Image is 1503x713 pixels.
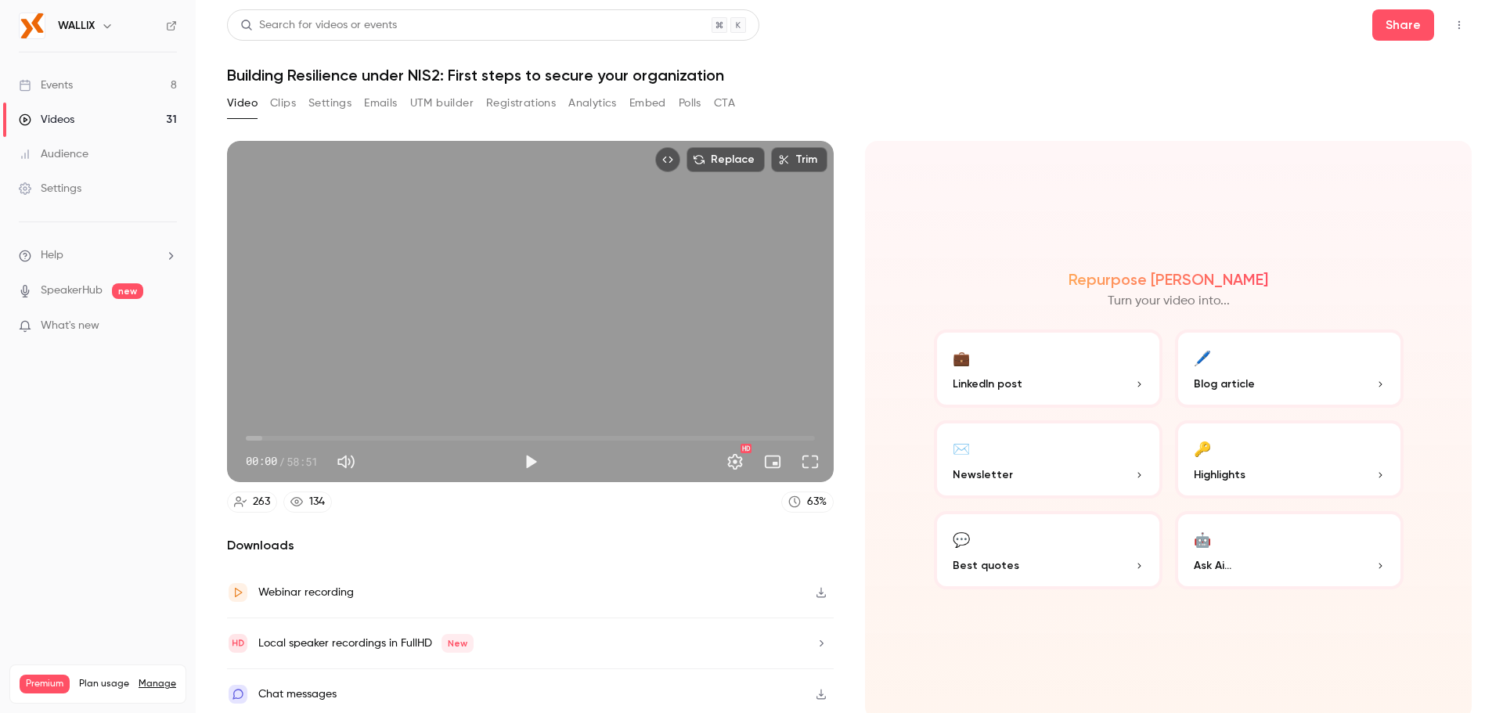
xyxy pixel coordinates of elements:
div: Webinar recording [258,583,354,602]
div: ✉️ [953,436,970,460]
button: Embed [629,91,666,116]
button: Analytics [568,91,617,116]
span: New [442,634,474,653]
button: 💬Best quotes [934,511,1162,589]
a: SpeakerHub [41,283,103,299]
div: Events [19,77,73,93]
div: 263 [253,494,270,510]
button: Play [515,446,546,477]
span: Best quotes [953,557,1019,574]
button: Replace [687,147,765,172]
button: Share [1372,9,1434,41]
div: HD [741,444,751,453]
button: Clips [270,91,296,116]
button: 💼LinkedIn post [934,329,1162,408]
button: Mute [330,446,362,477]
h6: WALLIX [58,18,95,34]
button: Settings [308,91,351,116]
div: 🤖 [1194,527,1211,551]
button: Video [227,91,258,116]
a: 63% [781,492,834,513]
button: Polls [679,91,701,116]
div: Settings [19,181,81,196]
span: What's new [41,318,99,334]
div: Chat messages [258,685,337,704]
h1: Building Resilience under NIS2: First steps to secure your organization [227,66,1472,85]
img: WALLIX [20,13,45,38]
button: Turn on miniplayer [757,446,788,477]
a: 263 [227,492,277,513]
button: UTM builder [410,91,474,116]
span: Plan usage [79,678,129,690]
button: 🤖Ask Ai... [1175,511,1404,589]
span: 00:00 [246,453,277,470]
p: Turn your video into... [1108,292,1230,311]
a: 134 [283,492,332,513]
span: new [112,283,143,299]
div: 134 [309,494,325,510]
span: Newsletter [953,466,1013,483]
div: Audience [19,146,88,162]
button: Embed video [655,147,680,172]
div: 💼 [953,345,970,369]
button: Registrations [486,91,556,116]
button: Emails [364,91,397,116]
button: 🖊️Blog article [1175,329,1404,408]
h2: Downloads [227,536,834,555]
button: Full screen [795,446,826,477]
button: Settings [719,446,751,477]
span: / [279,453,285,470]
button: ✉️Newsletter [934,420,1162,499]
div: 🔑 [1194,436,1211,460]
div: Local speaker recordings in FullHD [258,634,474,653]
span: Highlights [1194,466,1245,483]
div: 63 % [807,494,827,510]
span: 58:51 [287,453,318,470]
div: 00:00 [246,453,318,470]
button: 🔑Highlights [1175,420,1404,499]
h2: Repurpose [PERSON_NAME] [1069,270,1268,289]
a: Manage [139,678,176,690]
div: 💬 [953,527,970,551]
li: help-dropdown-opener [19,247,177,264]
button: CTA [714,91,735,116]
span: Help [41,247,63,264]
div: Videos [19,112,74,128]
div: 🖊️ [1194,345,1211,369]
iframe: Noticeable Trigger [158,319,177,333]
button: Trim [771,147,827,172]
span: Ask Ai... [1194,557,1231,574]
button: Top Bar Actions [1447,13,1472,38]
span: Blog article [1194,376,1255,392]
span: LinkedIn post [953,376,1022,392]
span: Premium [20,675,70,693]
div: Search for videos or events [240,17,397,34]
